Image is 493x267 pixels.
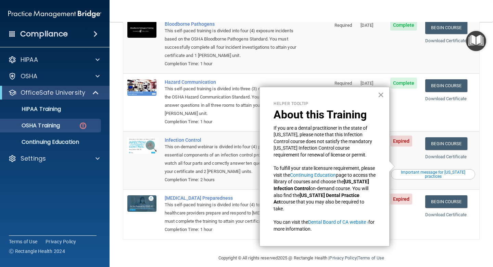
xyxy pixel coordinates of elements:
p: If you are a dental practitioner in the state of [US_STATE], please note that this Infection Cont... [274,125,376,159]
h4: Compliance [20,29,68,39]
div: Completion Time: 2 hours [165,176,296,184]
a: Privacy Policy [329,255,356,260]
a: Download Certificate [425,154,467,159]
div: Completion Time: 1 hour [165,225,296,234]
div: This self-paced training is divided into four (4) topics to help healthcare providers prepare and... [165,201,296,225]
button: Read this if you are a dental practitioner in the state of CA [391,169,475,179]
p: Helper Tooltip [274,101,376,107]
span: Required [334,81,352,86]
div: Hazard Communication [165,79,296,85]
p: Settings [21,154,46,163]
a: Continuing Education [290,172,336,178]
a: Privacy Policy [46,238,76,245]
div: Infection Control [165,137,296,143]
span: Required [334,23,352,28]
p: OSHA Training [4,122,60,129]
span: for more information. [274,219,376,232]
img: danger-circle.6113f641.png [79,121,87,130]
iframe: Drift Widget Chat Controller [459,220,485,246]
a: Terms of Use [358,255,384,260]
span: Complete [390,20,417,31]
span: course that you may also be required to take. [274,199,365,211]
a: Download Certificate [425,38,467,43]
img: PMB logo [8,7,101,21]
span: [DATE] [361,81,374,86]
a: Begin Course [425,21,467,34]
a: Download Certificate [425,212,467,217]
span: Expired [390,194,413,205]
p: HIPAA Training [4,106,61,113]
p: Continuing Education [4,139,98,146]
a: Begin Course [425,79,467,92]
a: Begin Course [425,137,467,150]
a: Dental Board of CA website › [308,219,368,225]
div: Completion Time: 1 hour [165,118,296,126]
span: You can visit the [274,219,308,225]
span: Ⓒ Rectangle Health 2024 [9,248,65,255]
span: To fulfill your state licensure requirement, please visit the [274,165,376,178]
span: on-demand course. You will also find the [274,186,369,198]
button: Open Resource Center [466,31,486,51]
div: Important message for [US_STATE] practices [392,170,474,178]
div: This self-paced training is divided into four (4) exposure incidents based on the OSHA Bloodborne... [165,27,296,60]
div: Completion Time: 1 hour [165,60,296,68]
button: Close [378,89,384,100]
span: [DATE] [361,23,374,28]
a: Download Certificate [425,96,467,101]
a: Begin Course [425,195,467,208]
div: [MEDICAL_DATA] Preparedness [165,195,296,201]
a: Terms of Use [9,238,37,245]
p: OSHA [21,72,38,80]
div: This on-demand webinar is divided into four (4) parts based on the essential components of an inf... [165,143,296,176]
div: Bloodborne Pathogens [165,21,296,27]
strong: [US_STATE] Dental Practice Act [274,193,361,205]
span: Expired [390,136,413,147]
p: About this Training [274,108,376,121]
div: This self-paced training is divided into three (3) rooms based on the OSHA Hazard Communication S... [165,85,296,118]
p: OfficeSafe University [21,89,85,97]
p: HIPAA [21,56,38,64]
span: Complete [390,78,417,89]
